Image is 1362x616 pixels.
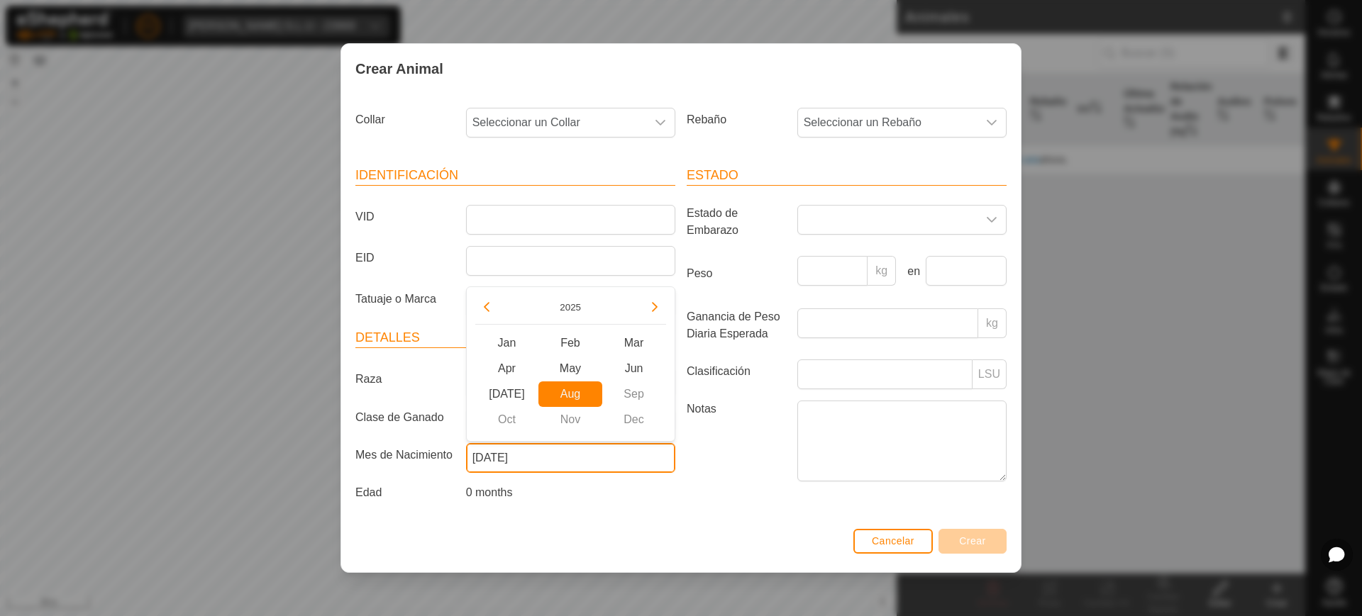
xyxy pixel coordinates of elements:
header: Estado [687,166,1007,186]
label: Ganancia de Peso Diaria Esperada [681,308,792,342]
span: Crear [959,535,986,547]
p-inputgroup-addon: kg [978,308,1007,338]
span: [DATE] [475,381,539,407]
div: dropdown trigger [978,206,1006,234]
span: Apr [475,356,539,381]
button: Cancelar [853,529,933,554]
button: Crear [939,529,1007,554]
span: Feb [538,330,602,356]
label: Raza [350,367,460,391]
label: Clasificación [681,359,792,383]
span: Seleccionar un Collar [467,108,646,137]
div: dropdown trigger [646,108,675,137]
button: Choose Year [554,299,587,315]
header: Detalles [355,328,675,348]
label: Estado de Embarazo [681,205,792,239]
label: Mes de Nacimiento [350,443,460,467]
div: Choose Date [466,286,675,442]
div: dropdown trigger [978,108,1006,137]
label: Notas [681,401,792,481]
span: Jan [475,330,539,356]
span: 0 months [466,486,513,498]
p-inputgroup-addon: kg [868,256,896,286]
label: Edad [350,484,460,501]
label: Peso [681,256,792,291]
label: EID [350,246,460,270]
span: Jun [602,356,666,381]
span: Crear Animal [355,58,443,79]
span: Cancelar [872,535,914,547]
button: Next Year [643,296,666,318]
span: Seleccionar un Rebaño [798,108,978,137]
p-inputgroup-addon: LSU [973,359,1007,389]
span: Mar [602,330,666,356]
button: Previous Year [475,296,498,318]
label: en [902,263,920,280]
label: Rebaño [681,108,792,132]
span: May [538,356,602,381]
label: Collar [350,108,460,132]
label: VID [350,205,460,229]
header: Identificación [355,166,675,186]
span: Aug [538,381,602,407]
label: Clase de Ganado [350,408,460,426]
label: Tatuaje o Marca [350,287,460,311]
